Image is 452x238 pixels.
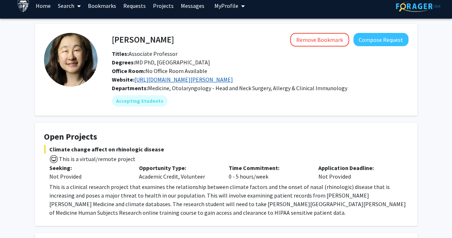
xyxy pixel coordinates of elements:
[112,59,135,66] b: Degrees:
[49,172,128,181] div: Not Provided
[112,67,207,74] span: No Office Room Available
[223,164,313,181] div: 0 - 5 hours/week
[58,155,135,162] span: This is a virtual/remote project
[290,33,349,47] button: Remove Bookmark
[313,164,403,181] div: Not Provided
[112,50,178,57] span: Associate Professor
[134,76,233,83] a: Opens in a new tab
[112,76,134,83] b: Website:
[5,206,30,233] iframe: Chat
[44,145,408,154] span: Climate change affect on rhinologic disease
[112,95,168,107] mat-chip: Accepting Students
[318,164,397,172] p: Application Deadline:
[134,164,223,181] div: Academic Credit, Volunteer
[112,84,148,92] b: Departments:
[229,164,308,172] p: Time Commitment:
[49,183,408,217] p: This is a clinical research project that examines the relationship between climate factors and th...
[353,33,408,46] button: Compose Request to Jean Kim
[112,50,129,57] b: Titles:
[139,164,218,172] p: Opportunity Type:
[214,2,238,9] span: My Profile
[112,67,145,74] b: Office Room:
[44,132,408,142] h4: Open Projects
[396,1,441,12] img: ForagerOne Logo
[44,33,98,87] img: Profile Picture
[112,33,174,46] h4: [PERSON_NAME]
[112,59,210,66] span: MD PhD, [GEOGRAPHIC_DATA]
[148,84,347,92] span: Medicine, Otolaryngology - Head and Neck Surgery, Allergy & Clinical Immunology
[49,164,128,172] p: Seeking:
